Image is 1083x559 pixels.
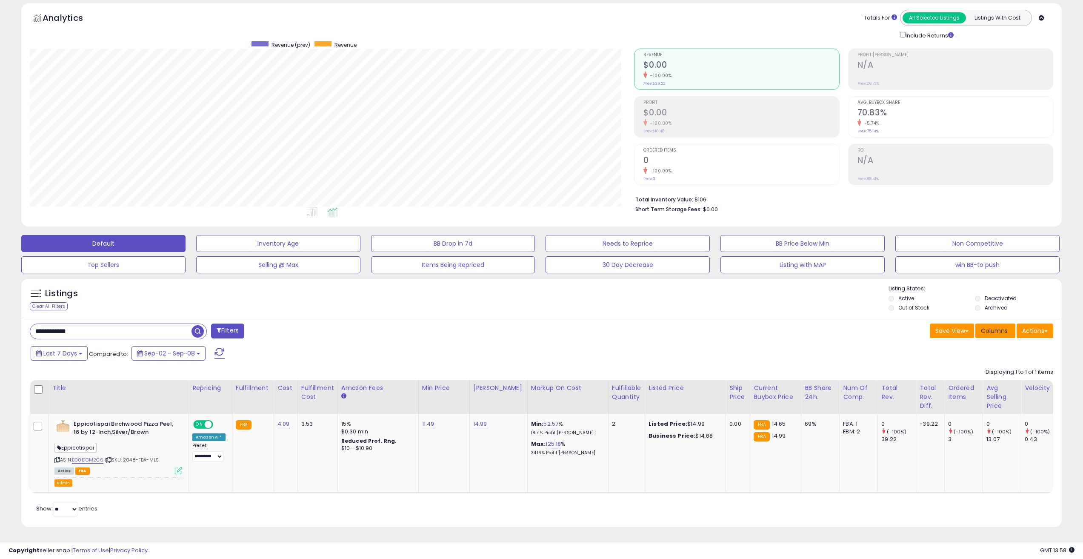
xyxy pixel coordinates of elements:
[531,440,546,448] b: Max:
[371,235,535,252] button: BB Drop in 7d
[30,302,68,310] div: Clear All Filters
[649,420,719,428] div: $14.99
[45,288,78,300] h5: Listings
[73,546,109,554] a: Terms of Use
[110,546,148,554] a: Privacy Policy
[643,129,664,134] small: Prev: $10.48
[9,547,148,555] div: seller snap | |
[36,505,97,513] span: Show: entries
[881,420,916,428] div: 0
[881,384,912,401] div: Total Rev.
[864,14,897,22] div: Totals For
[54,479,72,487] button: admin
[52,384,185,393] div: Title
[881,436,916,443] div: 39.22
[341,420,412,428] div: 15%
[473,420,487,428] a: 14.99
[754,432,769,441] small: FBA
[341,393,346,400] small: Amazon Fees.
[341,437,397,444] b: Reduced Prof. Rng.
[887,428,906,435] small: (-100%)
[647,120,672,126] small: -100.00%
[647,72,672,79] small: -100.00%
[1040,546,1074,554] span: 2025-09-16 13:58 GMT
[649,432,719,440] div: $14.68
[341,428,412,436] div: $0.30 min
[635,196,693,203] b: Total Inventory Value:
[772,420,786,428] span: 14.65
[986,368,1053,376] div: Displaying 1 to 1 of 1 items
[930,324,974,338] button: Save View
[1017,324,1053,338] button: Actions
[857,81,879,86] small: Prev: 26.72%
[703,205,718,213] span: $0.00
[301,384,334,401] div: Fulfillment Cost
[843,420,871,428] div: FBA: 1
[192,384,229,393] div: Repricing
[857,100,1053,105] span: Avg. Buybox Share
[54,467,74,475] span: All listings currently available for purchase on Amazon
[889,285,1062,293] p: Listing States:
[720,235,885,252] button: BB Price Below Min
[975,324,1015,338] button: Columns
[196,256,360,273] button: Selling @ Max
[21,235,186,252] button: Default
[857,155,1053,167] h2: N/A
[894,30,964,40] div: Include Returns
[857,60,1053,72] h2: N/A
[643,108,839,119] h2: $0.00
[754,384,797,401] div: Current Buybox Price
[985,295,1017,302] label: Deactivated
[473,384,524,393] div: [PERSON_NAME]
[948,384,979,401] div: Ordered Items
[301,420,331,428] div: 3.53
[194,421,205,428] span: ON
[805,420,833,428] div: 69%
[857,53,1053,57] span: Profit [PERSON_NAME]
[635,194,1047,204] li: $106
[985,304,1008,311] label: Archived
[1030,428,1050,435] small: (-100%)
[720,256,885,273] button: Listing with MAP
[89,350,128,358] span: Compared to:
[729,420,743,428] div: 0.00
[954,428,973,435] small: (-100%)
[772,432,786,440] span: 14.99
[843,428,871,436] div: FBM: 2
[857,148,1053,153] span: ROI
[843,384,874,401] div: Num of Comp.
[531,430,602,436] p: 18.71% Profit [PERSON_NAME]
[527,380,608,414] th: The percentage added to the cost of goods (COGS) that forms the calculator for Min & Max prices.
[948,420,983,428] div: 0
[643,100,839,105] span: Profit
[986,384,1017,410] div: Avg Selling Price
[1025,384,1056,393] div: Velocity
[531,420,544,428] b: Min:
[422,420,434,428] a: 11.49
[192,433,226,441] div: Amazon AI *
[948,436,983,443] div: 3
[21,256,186,273] button: Top Sellers
[531,440,602,456] div: %
[895,256,1060,273] button: win BB-to push
[31,346,88,361] button: Last 7 Days
[546,256,710,273] button: 30 Day Decrease
[236,384,270,393] div: Fulfillment
[643,53,839,57] span: Revenue
[966,12,1029,23] button: Listings With Cost
[647,168,672,174] small: -100.00%
[898,304,929,311] label: Out of Stock
[903,12,966,23] button: All Selected Listings
[986,420,1021,428] div: 0
[334,41,357,49] span: Revenue
[211,324,244,338] button: Filters
[371,256,535,273] button: Items Being Repriced
[649,420,687,428] b: Listed Price:
[986,436,1021,443] div: 13.07
[54,420,71,432] img: 31rN+ou2UmL._SL40_.jpg
[236,420,251,430] small: FBA
[895,235,1060,252] button: Non Competitive
[861,120,880,126] small: -5.74%
[649,384,722,393] div: Listed Price
[635,206,702,213] b: Short Term Storage Fees:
